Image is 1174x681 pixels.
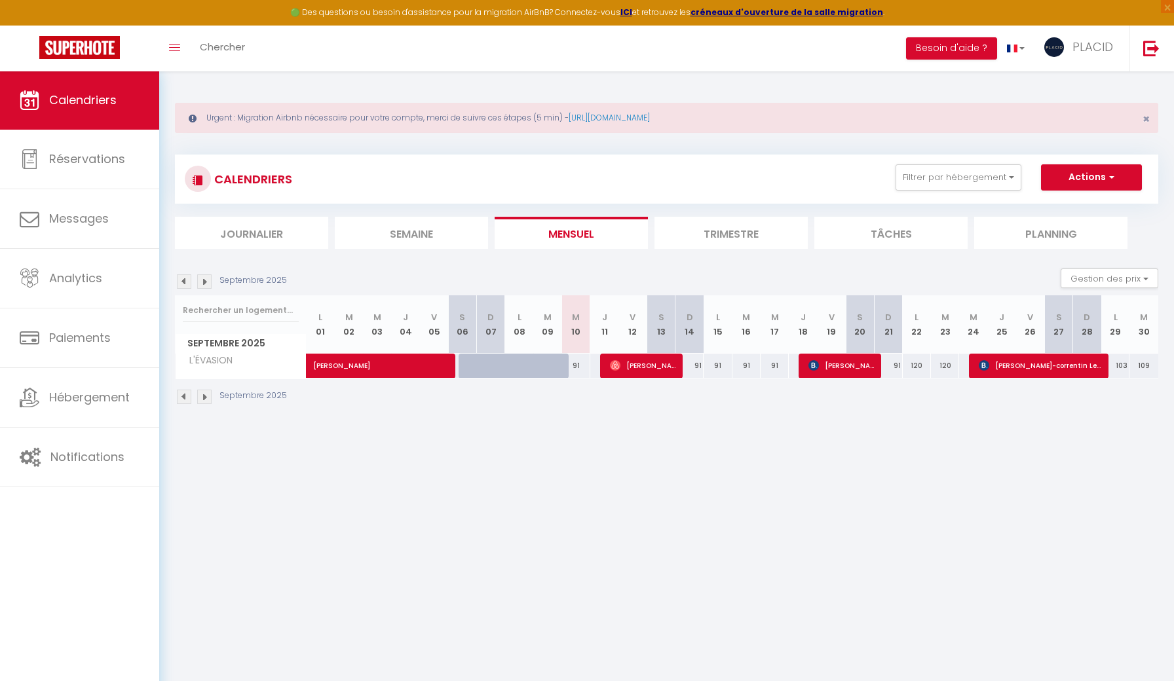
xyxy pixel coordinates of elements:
[1101,354,1129,378] div: 103
[448,295,476,354] th: 06
[335,217,488,249] li: Semaine
[431,311,437,323] abbr: V
[1143,40,1160,56] img: logout
[392,295,420,354] th: 04
[620,7,632,18] strong: ICI
[801,311,806,323] abbr: J
[49,92,117,108] span: Calendriers
[687,311,693,323] abbr: D
[1041,164,1142,191] button: Actions
[691,7,883,18] a: créneaux d'ouverture de la salle migration
[569,112,650,123] a: [URL][DOMAIN_NAME]
[178,354,236,368] span: L'ÉVASION
[654,217,808,249] li: Trimestre
[1056,311,1062,323] abbr: S
[183,299,299,322] input: Rechercher un logement...
[999,311,1004,323] abbr: J
[190,26,255,71] a: Chercher
[675,354,704,378] div: 91
[903,295,931,354] th: 22
[818,295,846,354] th: 19
[742,311,750,323] abbr: M
[363,295,391,354] th: 03
[1016,295,1044,354] th: 26
[732,295,761,354] th: 16
[931,295,959,354] th: 23
[1072,39,1113,55] span: PLACID
[403,311,408,323] abbr: J
[219,274,287,287] p: Septembre 2025
[49,210,109,227] span: Messages
[1143,113,1150,125] button: Close
[846,295,874,354] th: 20
[518,311,521,323] abbr: L
[959,295,987,354] th: 24
[313,346,464,371] span: [PERSON_NAME]
[970,311,977,323] abbr: M
[814,217,968,249] li: Tâches
[49,270,102,286] span: Analytics
[704,354,732,378] div: 91
[1114,311,1118,323] abbr: L
[176,334,306,353] span: Septembre 2025
[974,217,1127,249] li: Planning
[1034,26,1129,71] a: ... PLACID
[732,354,761,378] div: 91
[874,354,902,378] div: 91
[1101,295,1129,354] th: 29
[200,40,245,54] span: Chercher
[211,164,292,194] h3: CALENDRIERS
[771,311,779,323] abbr: M
[477,295,505,354] th: 07
[420,295,448,354] th: 05
[1073,295,1101,354] th: 28
[49,389,130,405] span: Hébergement
[1140,311,1148,323] abbr: M
[495,217,648,249] li: Mensuel
[39,36,120,59] img: Super Booking
[373,311,381,323] abbr: M
[808,353,874,378] span: [PERSON_NAME]
[857,311,863,323] abbr: S
[345,311,353,323] abbr: M
[562,354,590,378] div: 91
[1084,311,1090,323] abbr: D
[829,311,835,323] abbr: V
[335,295,363,354] th: 02
[1129,354,1158,378] div: 109
[761,354,789,378] div: 91
[761,295,789,354] th: 17
[658,311,664,323] abbr: S
[915,311,918,323] abbr: L
[544,311,552,323] abbr: M
[318,311,322,323] abbr: L
[307,354,335,378] a: [PERSON_NAME]
[988,295,1016,354] th: 25
[979,353,1101,378] span: [PERSON_NAME]-correntin Le Tinier-[PERSON_NAME]
[874,295,902,354] th: 21
[789,295,817,354] th: 18
[903,354,931,378] div: 120
[175,217,328,249] li: Journalier
[219,390,287,402] p: Septembre 2025
[572,311,580,323] abbr: M
[630,311,635,323] abbr: V
[931,354,959,378] div: 120
[562,295,590,354] th: 10
[602,311,607,323] abbr: J
[941,311,949,323] abbr: M
[590,295,618,354] th: 11
[610,353,675,378] span: [PERSON_NAME]
[505,295,533,354] th: 08
[675,295,704,354] th: 14
[906,37,997,60] button: Besoin d'aide ?
[716,311,720,323] abbr: L
[175,103,1158,133] div: Urgent : Migration Airbnb nécessaire pour votre compte, merci de suivre ces étapes (5 min) -
[647,295,675,354] th: 13
[49,151,125,167] span: Réservations
[1129,295,1158,354] th: 30
[1044,37,1064,57] img: ...
[1143,111,1150,127] span: ×
[1061,268,1158,288] button: Gestion des prix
